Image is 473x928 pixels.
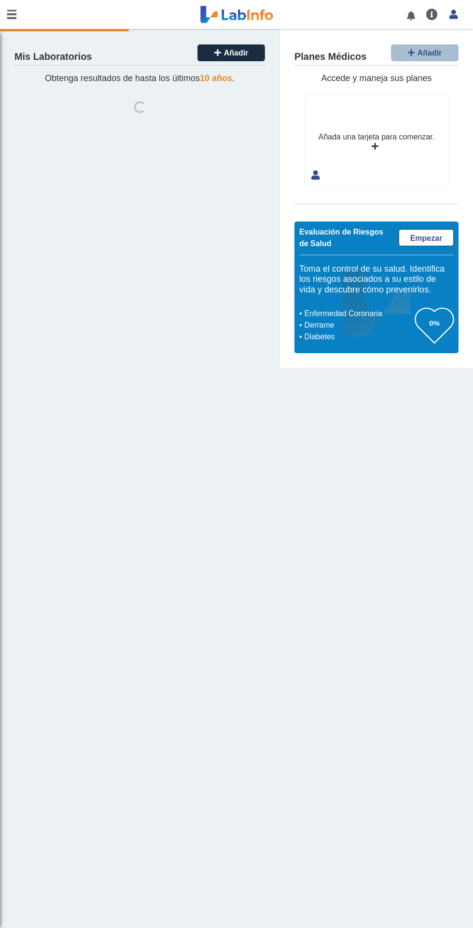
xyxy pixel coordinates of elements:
[45,73,235,83] span: Obtenga resultados de hasta los últimos .
[302,308,415,319] li: Enfermedad Coronaria
[415,317,454,329] h3: 0%
[299,264,454,295] h5: Toma el control de su salud. Identifica los riesgos asociados a su estilo de vida y descubre cómo...
[14,51,92,63] h4: Mis Laboratorios
[319,131,434,143] div: Añada una tarjeta para comenzar.
[399,229,454,246] a: Empezar
[302,331,415,343] li: Diabetes
[299,228,383,248] span: Evaluación de Riesgos de Salud
[410,234,443,242] span: Empezar
[321,73,431,83] span: Accede y maneja sus planes
[391,44,459,61] button: Añadir
[197,44,265,61] button: Añadir
[224,49,249,57] span: Añadir
[294,51,366,63] h4: Planes Médicos
[302,319,415,331] li: Derrame
[417,49,442,57] span: Añadir
[200,73,232,83] span: 10 años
